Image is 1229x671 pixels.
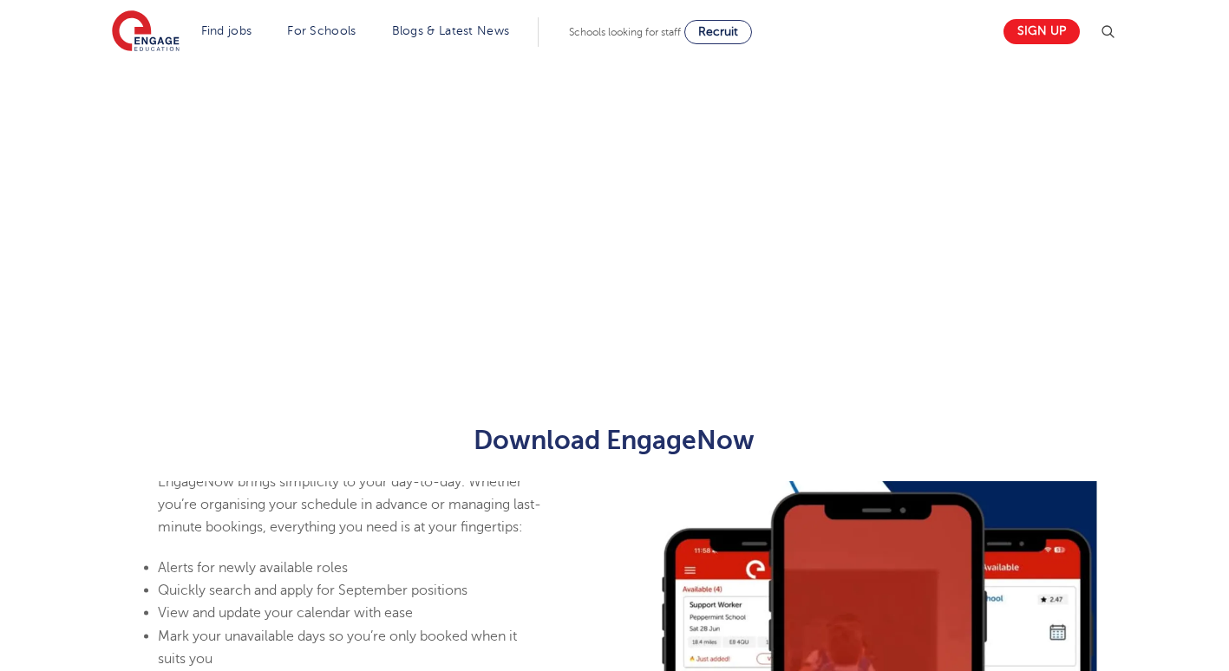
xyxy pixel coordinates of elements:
img: Engage Education [112,10,180,54]
li: Alerts for newly available roles [158,556,545,578]
p: Created specifically for teachers and support staff, EngageNow brings simplicity to your day-to-d... [158,425,545,538]
a: Recruit [684,20,752,44]
a: Sign up [1003,19,1080,44]
span: Recruit [698,25,738,38]
span: Schools looking for staff [569,26,681,38]
li: Quickly search and apply for September positions [158,579,545,602]
h2: Download EngageNow [189,426,1040,455]
a: Find jobs [201,24,252,37]
li: Mark your unavailable days so you’re only booked when it suits you [158,624,545,670]
a: Blogs & Latest News [392,24,510,37]
li: View and update your calendar with ease [158,602,545,624]
a: For Schools [287,24,356,37]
